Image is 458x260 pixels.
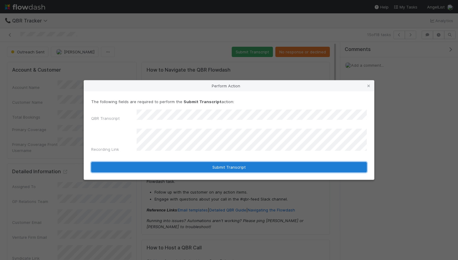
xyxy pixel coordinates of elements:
label: Recording Link [91,146,119,152]
p: The following fields are required to perform the action: [91,99,367,105]
label: QBR Transcript [91,115,120,121]
div: Perform Action [84,80,374,91]
strong: Submit Transcript [184,99,221,104]
button: Submit Transcript [91,162,367,172]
